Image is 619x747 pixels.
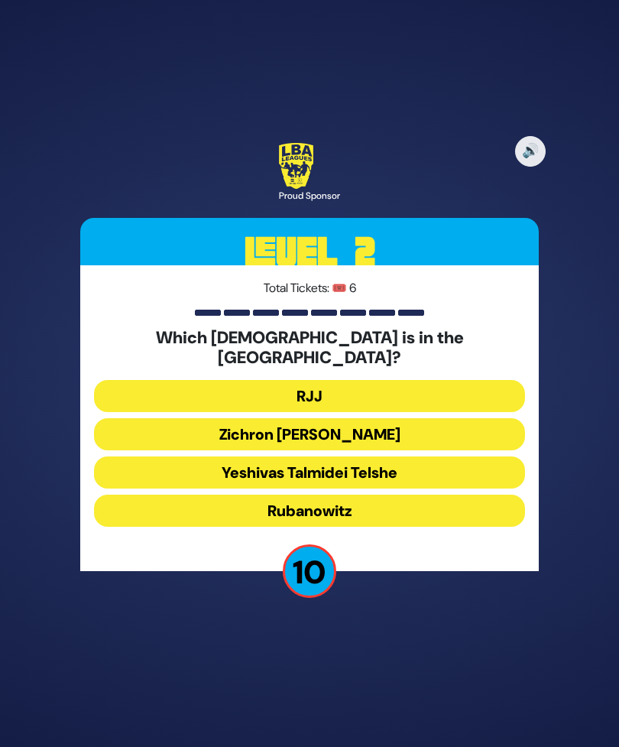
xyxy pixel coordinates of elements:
[283,544,336,598] p: 10
[515,136,546,167] button: 🔊
[279,143,313,189] img: LBA
[279,189,340,203] div: Proud Sponsor
[94,380,525,412] button: RJJ
[94,328,525,369] h5: Which [DEMOGRAPHIC_DATA] is in the [GEOGRAPHIC_DATA]?
[94,456,525,489] button: Yeshivas Talmidei Telshe
[94,418,525,450] button: Zichron [PERSON_NAME]
[94,279,525,297] p: Total Tickets: 🎟️ 6
[94,495,525,527] button: Rubanowitz
[80,218,539,287] h3: Level 2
